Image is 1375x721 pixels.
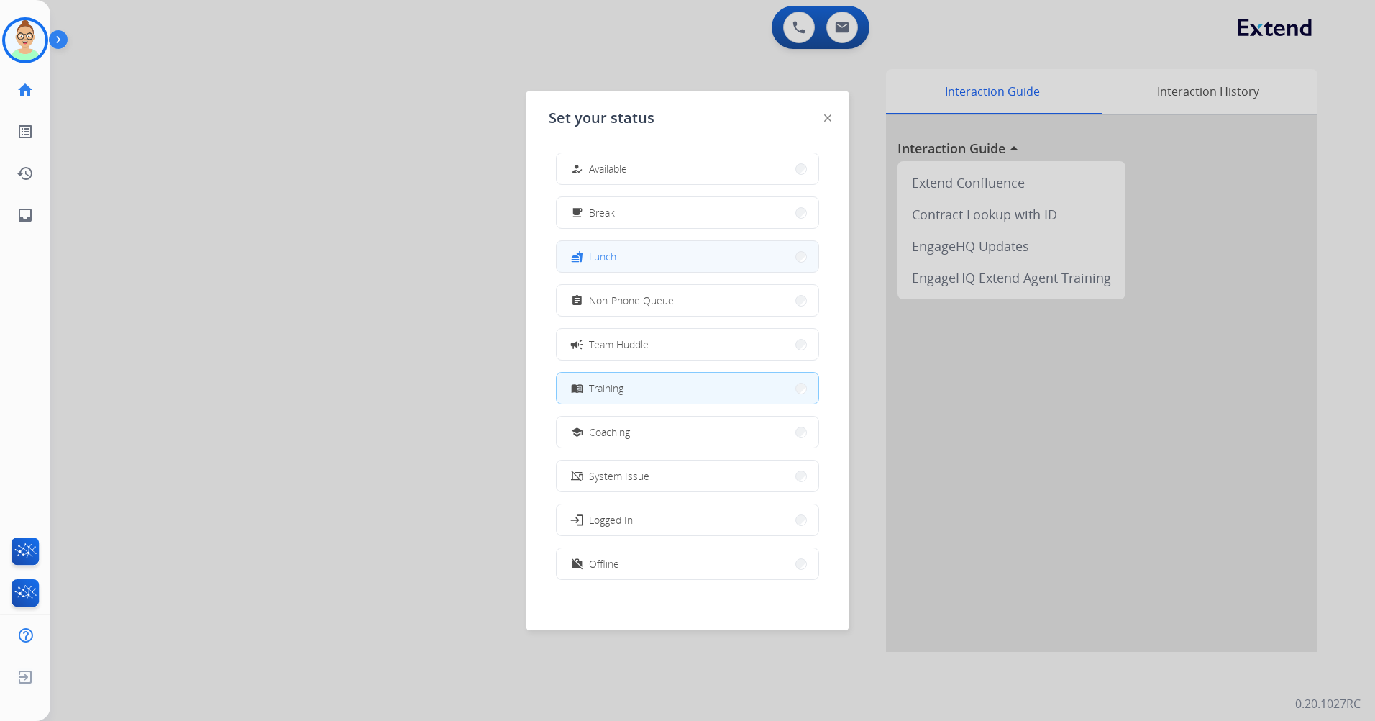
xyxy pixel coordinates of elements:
[589,556,619,571] span: Offline
[589,512,633,527] span: Logged In
[571,426,583,438] mat-icon: school
[1295,695,1361,712] p: 0.20.1027RC
[557,461,818,491] button: System Issue
[17,165,34,182] mat-icon: history
[549,108,654,128] span: Set your status
[589,337,649,352] span: Team Huddle
[589,293,674,308] span: Non-Phone Queue
[557,504,818,535] button: Logged In
[557,329,818,360] button: Team Huddle
[571,250,583,263] mat-icon: fastfood
[557,241,818,272] button: Lunch
[557,548,818,579] button: Offline
[824,114,831,122] img: close-button
[589,381,623,396] span: Training
[570,512,584,527] mat-icon: login
[557,197,818,228] button: Break
[557,417,818,448] button: Coaching
[589,468,649,484] span: System Issue
[571,382,583,394] mat-icon: menu_book
[17,81,34,99] mat-icon: home
[589,249,616,264] span: Lunch
[557,153,818,184] button: Available
[17,207,34,224] mat-icon: inbox
[557,373,818,404] button: Training
[571,470,583,482] mat-icon: phonelink_off
[589,205,615,220] span: Break
[571,207,583,219] mat-icon: free_breakfast
[571,163,583,175] mat-icon: how_to_reg
[570,337,584,351] mat-icon: campaign
[557,285,818,316] button: Non-Phone Queue
[571,294,583,307] mat-icon: assignment
[17,123,34,140] mat-icon: list_alt
[589,161,627,176] span: Available
[571,558,583,570] mat-icon: work_off
[589,425,630,440] span: Coaching
[5,20,45,60] img: avatar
